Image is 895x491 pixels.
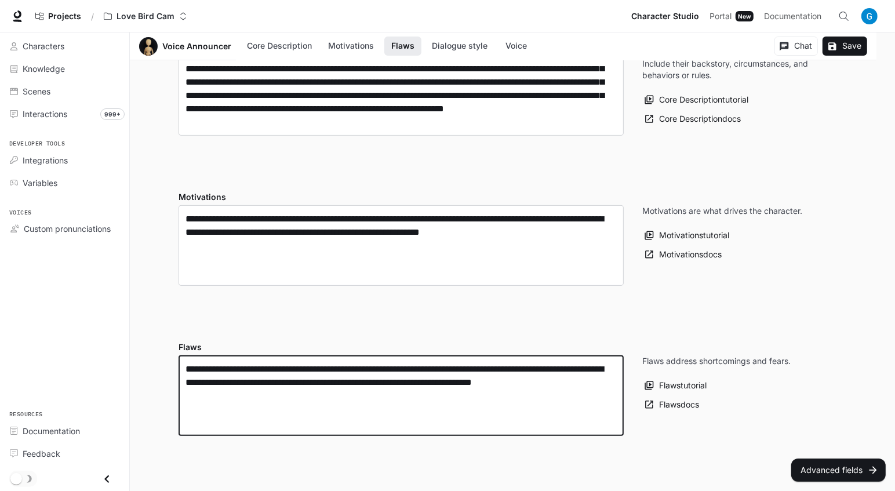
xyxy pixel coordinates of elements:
[241,37,318,56] button: Core Description
[774,37,818,56] button: Chat
[23,85,50,97] span: Scenes
[99,5,192,28] button: Open workspace menu
[5,59,125,79] a: Knowledge
[162,42,231,50] a: Voice Announcer
[823,37,867,56] button: Save
[631,9,699,24] span: Character Studio
[642,46,828,81] p: Core Description is your character's foundation. Include their backstory, circumstances, and beha...
[858,5,881,28] button: User avatar
[710,9,732,24] span: Portal
[642,226,732,245] button: Motivationstutorial
[861,8,878,24] img: User avatar
[498,37,535,56] button: Voice
[23,154,68,166] span: Integrations
[23,177,57,189] span: Variables
[764,9,821,24] span: Documentation
[5,36,125,56] a: Characters
[5,150,125,170] a: Integrations
[117,12,174,21] p: Love Bird Cam
[736,11,754,21] div: New
[5,173,125,193] a: Variables
[24,223,111,235] span: Custom pronunciations
[791,459,886,482] button: Advanced fields
[23,108,67,120] span: Interactions
[100,108,125,120] span: 999+
[179,42,624,136] div: label
[426,37,493,56] button: Dialogue style
[48,12,81,21] span: Projects
[10,472,22,485] span: Dark mode toggle
[5,421,125,441] a: Documentation
[642,110,744,129] a: Core Descriptiondocs
[642,355,791,367] p: Flaws address shortcomings and fears.
[5,104,125,124] a: Interactions
[384,37,421,56] button: Flaws
[5,443,125,464] a: Feedback
[139,37,158,56] div: Avatar image
[179,191,624,203] h4: Motivations
[5,219,125,239] a: Custom pronunciations
[642,90,751,110] button: Core Descriptiontutorial
[832,5,856,28] button: Open Command Menu
[322,37,380,56] button: Motivations
[23,63,65,75] span: Knowledge
[5,81,125,101] a: Scenes
[642,376,710,395] button: Flawstutorial
[642,395,702,414] a: Flawsdocs
[759,5,830,28] a: Documentation
[94,467,120,491] button: Close drawer
[23,448,60,460] span: Feedback
[23,40,64,52] span: Characters
[705,5,758,28] a: PortalNew
[23,425,80,437] span: Documentation
[139,37,158,56] button: Open character avatar dialog
[627,5,704,28] a: Character Studio
[86,10,99,23] div: /
[179,341,624,353] h4: Flaws
[30,5,86,28] a: Go to projects
[179,355,624,436] div: Flaws
[642,205,802,217] p: Motivations are what drives the character.
[642,245,725,264] a: Motivationsdocs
